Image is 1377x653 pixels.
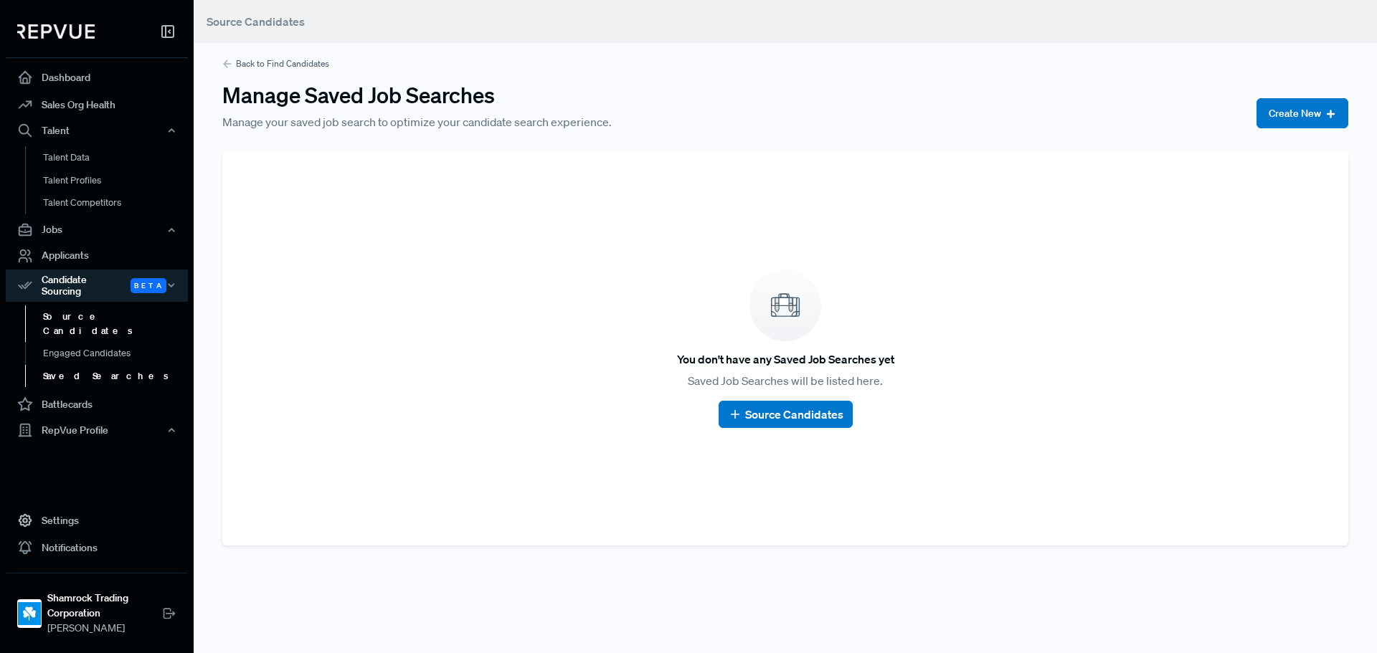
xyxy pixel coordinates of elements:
a: Saved Searches [25,365,207,388]
div: Candidate Sourcing [6,270,188,302]
p: Manage your saved job search to optimize your candidate search experience. [222,113,710,130]
a: Dashboard [6,64,188,91]
span: Beta [131,278,166,293]
a: Battlecards [6,391,188,418]
button: RepVue Profile [6,418,188,442]
a: Talent Competitors [25,191,207,214]
a: Source Candidates [25,305,207,342]
a: Back to Find Candidates [222,57,329,70]
button: Source Candidates [719,401,853,428]
a: Engaged Candidates [25,342,207,365]
a: Applicants [6,242,188,270]
img: Shamrock Trading Corporation [18,602,41,625]
span: Source Candidates [207,14,305,29]
a: Source Candidates [728,406,843,423]
h6: You don't have any Saved Job Searches yet [677,353,894,366]
a: Shamrock Trading CorporationShamrock Trading Corporation[PERSON_NAME] [6,573,188,642]
p: Saved Job Searches will be listed here. [688,372,883,389]
button: Talent [6,118,188,143]
a: Settings [6,507,188,534]
a: Talent Data [25,146,207,169]
span: [PERSON_NAME] [47,621,162,636]
img: RepVue [17,24,95,39]
a: Talent Profiles [25,169,207,192]
a: Sales Org Health [6,91,188,118]
button: Candidate Sourcing Beta [6,270,188,302]
button: Create New [1257,98,1348,128]
a: Notifications [6,534,188,561]
h3: Manage Saved Job Searches [222,82,710,108]
strong: Shamrock Trading Corporation [47,591,162,621]
button: Jobs [6,218,188,242]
